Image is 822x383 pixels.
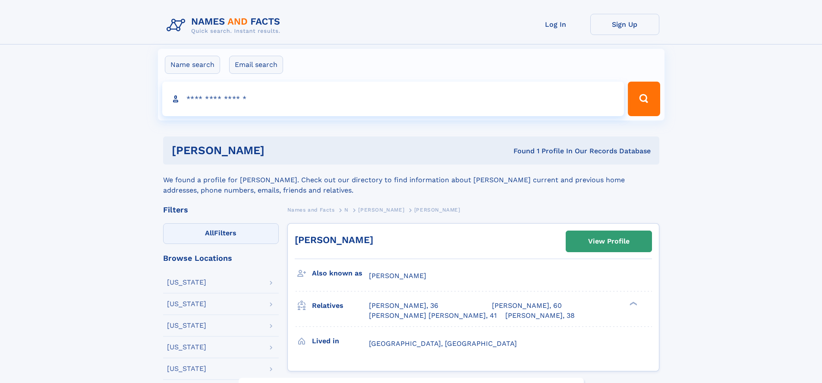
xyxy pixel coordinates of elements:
div: We found a profile for [PERSON_NAME]. Check out our directory to find information about [PERSON_N... [163,165,659,196]
span: N [344,207,349,213]
div: [US_STATE] [167,322,206,329]
a: [PERSON_NAME] [295,234,373,245]
h3: Relatives [312,298,369,313]
h3: Lived in [312,334,369,348]
span: [PERSON_NAME] [369,272,426,280]
a: [PERSON_NAME] [PERSON_NAME], 41 [369,311,497,320]
h1: [PERSON_NAME] [172,145,389,156]
input: search input [162,82,624,116]
div: [US_STATE] [167,279,206,286]
div: Filters [163,206,279,214]
div: View Profile [588,231,630,251]
a: [PERSON_NAME], 38 [505,311,575,320]
img: Logo Names and Facts [163,14,287,37]
div: [US_STATE] [167,301,206,307]
button: Search Button [628,82,660,116]
span: [GEOGRAPHIC_DATA], [GEOGRAPHIC_DATA] [369,339,517,348]
a: Names and Facts [287,204,335,215]
span: [PERSON_NAME] [358,207,404,213]
a: [PERSON_NAME], 36 [369,301,438,310]
div: [US_STATE] [167,344,206,351]
a: Sign Up [590,14,659,35]
a: View Profile [566,231,652,252]
a: [PERSON_NAME] [358,204,404,215]
a: [PERSON_NAME], 60 [492,301,562,310]
label: Email search [229,56,283,74]
div: Browse Locations [163,254,279,262]
span: [PERSON_NAME] [414,207,460,213]
label: Filters [163,223,279,244]
label: Name search [165,56,220,74]
a: Log In [521,14,590,35]
div: Found 1 Profile In Our Records Database [389,146,651,156]
span: All [205,229,214,237]
div: [US_STATE] [167,365,206,372]
div: ❯ [627,301,638,307]
a: N [344,204,349,215]
h3: Also known as [312,266,369,281]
